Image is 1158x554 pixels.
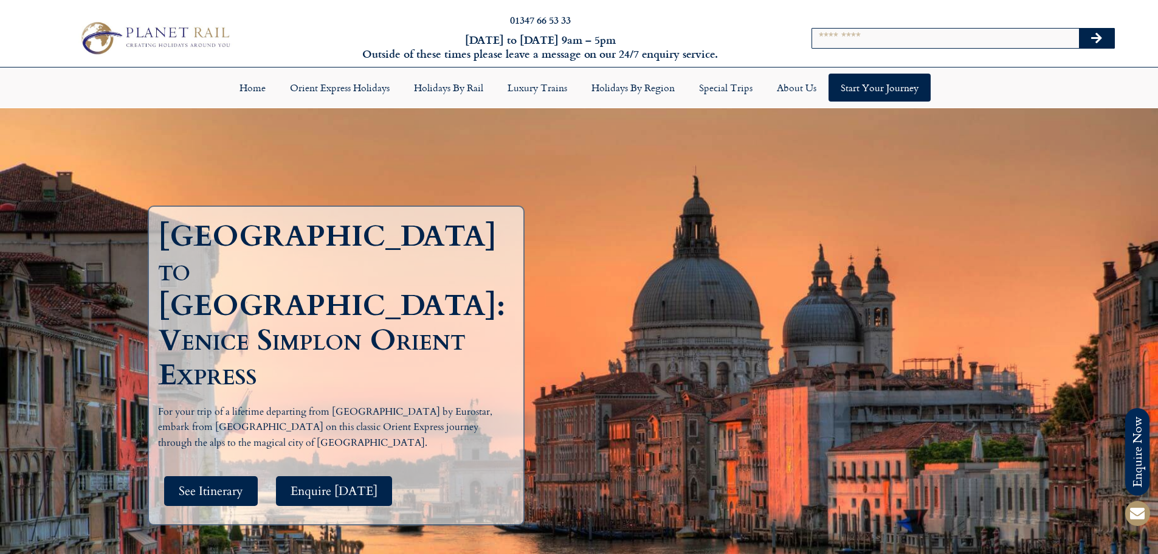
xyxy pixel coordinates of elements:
h1: [GEOGRAPHIC_DATA] to [GEOGRAPHIC_DATA]: Venice Simplon Orient Express [158,219,505,392]
h6: [DATE] to [DATE] 9am – 5pm Outside of these times please leave a message on our 24/7 enquiry serv... [312,33,769,61]
a: Enquire [DATE] [276,476,392,506]
a: See Itinerary [164,476,258,506]
a: Orient Express Holidays [278,74,402,102]
a: Holidays by Rail [402,74,495,102]
a: Holidays by Region [579,74,687,102]
span: See Itinerary [179,483,243,499]
a: 01347 66 53 33 [510,13,571,27]
a: Special Trips [687,74,765,102]
a: Home [227,74,278,102]
a: About Us [765,74,829,102]
button: Search [1079,29,1114,48]
img: Planet Rail Train Holidays Logo [75,18,234,57]
a: Start your Journey [829,74,931,102]
nav: Menu [6,74,1152,102]
p: For your trip of a lifetime departing from [GEOGRAPHIC_DATA] by Eurostar, embark from [GEOGRAPHIC... [158,404,505,451]
a: Luxury Trains [495,74,579,102]
span: Enquire [DATE] [291,483,377,499]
